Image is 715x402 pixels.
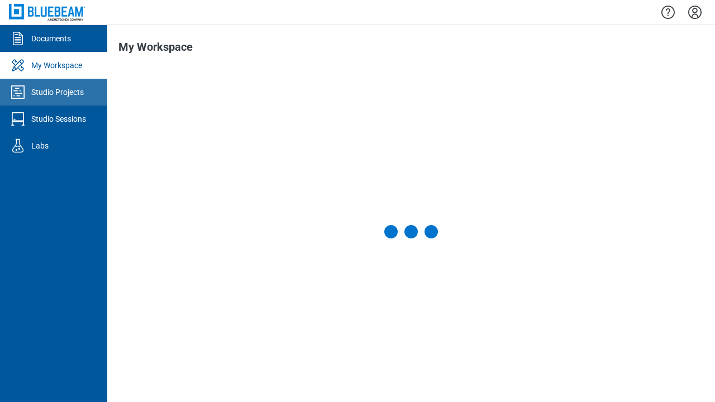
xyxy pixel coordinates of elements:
div: Loading My Workspace [384,225,438,238]
div: Documents [31,33,71,44]
svg: Studio Projects [9,83,27,101]
button: Settings [686,3,704,22]
svg: Documents [9,30,27,47]
h1: My Workspace [118,41,193,59]
div: My Workspace [31,60,82,71]
svg: My Workspace [9,56,27,74]
svg: Studio Sessions [9,110,27,128]
div: Studio Sessions [31,113,86,125]
img: Bluebeam, Inc. [9,4,85,20]
svg: Labs [9,137,27,155]
div: Labs [31,140,49,151]
div: Studio Projects [31,87,84,98]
